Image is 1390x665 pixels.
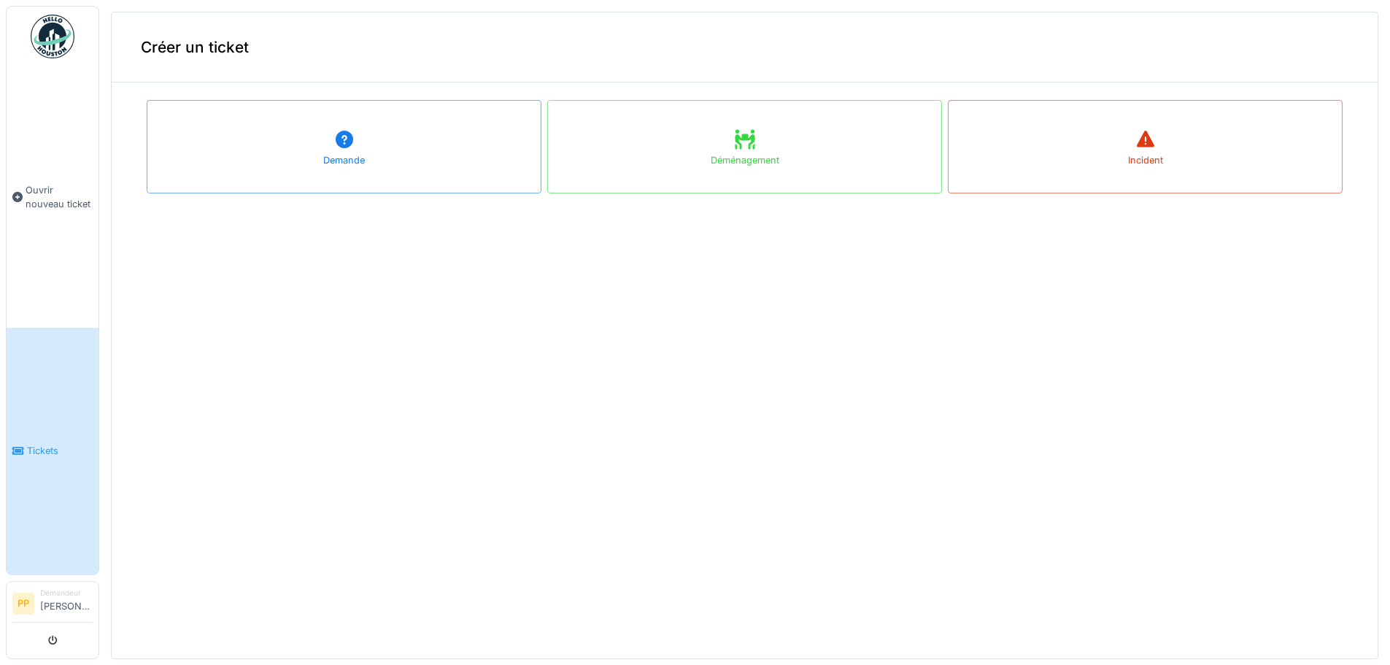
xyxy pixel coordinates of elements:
span: Ouvrir nouveau ticket [26,183,93,211]
span: Tickets [27,444,93,458]
img: Badge_color-CXgf-gQk.svg [31,15,74,58]
a: PP Demandeur[PERSON_NAME] [12,588,93,623]
div: Incident [1128,153,1163,167]
div: Créer un ticket [112,12,1378,82]
div: Demande [323,153,365,167]
a: Ouvrir nouveau ticket [7,66,99,328]
a: Tickets [7,328,99,575]
li: PP [12,593,34,615]
div: Déménagement [711,153,779,167]
div: Demandeur [40,588,93,599]
li: [PERSON_NAME] [40,588,93,619]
